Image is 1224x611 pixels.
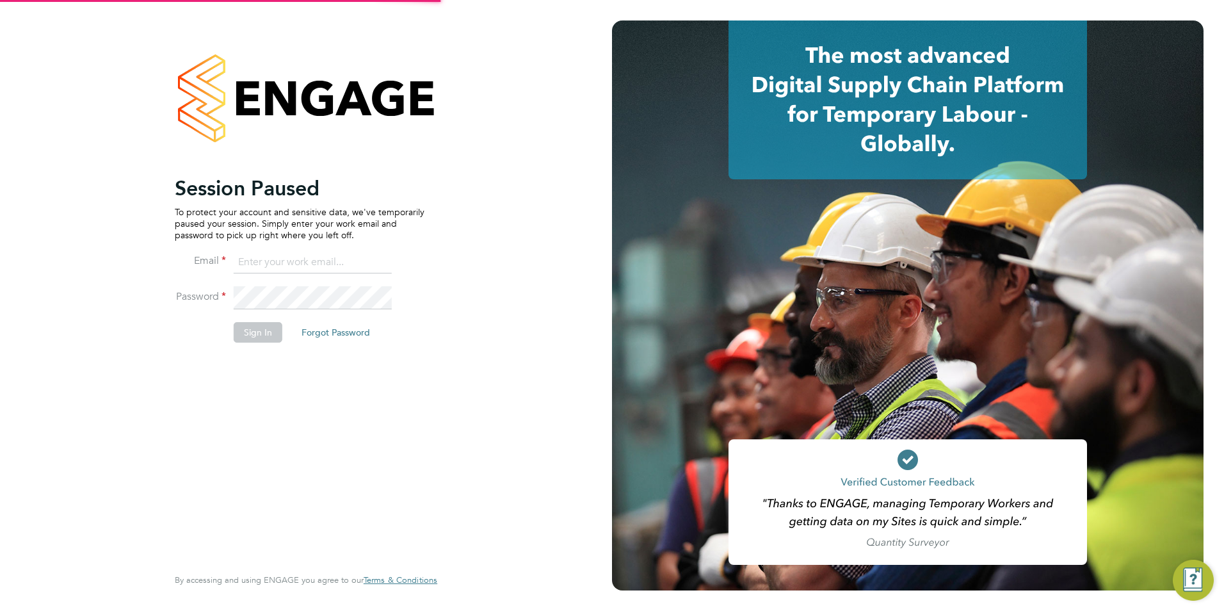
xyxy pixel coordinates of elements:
h2: Session Paused [175,175,424,201]
span: Terms & Conditions [364,574,437,585]
button: Forgot Password [291,322,380,343]
a: Terms & Conditions [364,575,437,585]
label: Email [175,254,226,268]
input: Enter your work email... [234,251,392,274]
p: To protect your account and sensitive data, we've temporarily paused your session. Simply enter y... [175,206,424,241]
label: Password [175,290,226,304]
button: Sign In [234,322,282,343]
span: By accessing and using ENGAGE you agree to our [175,574,437,585]
button: Engage Resource Center [1173,560,1214,601]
